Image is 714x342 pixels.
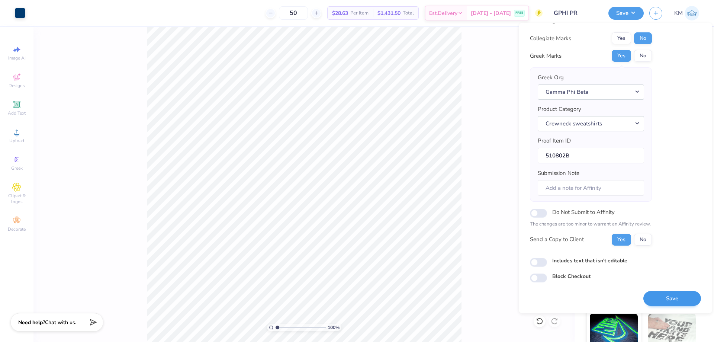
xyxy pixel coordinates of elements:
span: Chat with us. [45,319,76,326]
input: Add a note for Affinity [538,180,644,196]
span: 100 % [328,324,340,331]
label: Proof Item ID [538,137,571,145]
button: Save [608,7,644,20]
label: Do Not Submit to Affinity [552,207,615,217]
span: FREE [515,10,523,16]
div: Greek Marks [530,52,562,60]
div: Collegiate Marks [530,34,571,43]
span: Est. Delivery [429,9,457,17]
input: Untitled Design [548,6,603,20]
span: $1,431.50 [377,9,401,17]
label: Greek Org [538,73,564,82]
a: KM [674,6,699,20]
span: Clipart & logos [4,193,30,205]
button: Yes [612,50,631,62]
strong: Need help? [18,319,45,326]
span: Designs [9,83,25,89]
button: Crewneck sweatshirts [538,116,644,131]
span: Total [403,9,414,17]
button: No [634,50,652,62]
span: Per Item [350,9,369,17]
span: Decorate [8,226,26,232]
button: Gamma Phi Beta [538,84,644,100]
button: No [634,32,652,44]
input: – – [279,6,308,20]
div: Send a Copy to Client [530,235,584,244]
span: Upload [9,138,24,144]
button: Save [643,291,701,306]
button: Yes [612,32,631,44]
button: No [634,234,652,246]
img: Karl Michael Narciza [685,6,699,20]
span: KM [674,9,683,17]
label: Includes text that isn't editable [552,257,627,265]
span: Image AI [8,55,26,61]
button: Yes [612,234,631,246]
span: Greek [11,165,23,171]
label: Product Category [538,105,581,114]
span: $28.63 [332,9,348,17]
label: Submission Note [538,169,579,178]
label: Block Checkout [552,272,591,280]
span: Add Text [8,110,26,116]
span: [DATE] - [DATE] [471,9,511,17]
p: The changes are too minor to warrant an Affinity review. [530,221,652,228]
